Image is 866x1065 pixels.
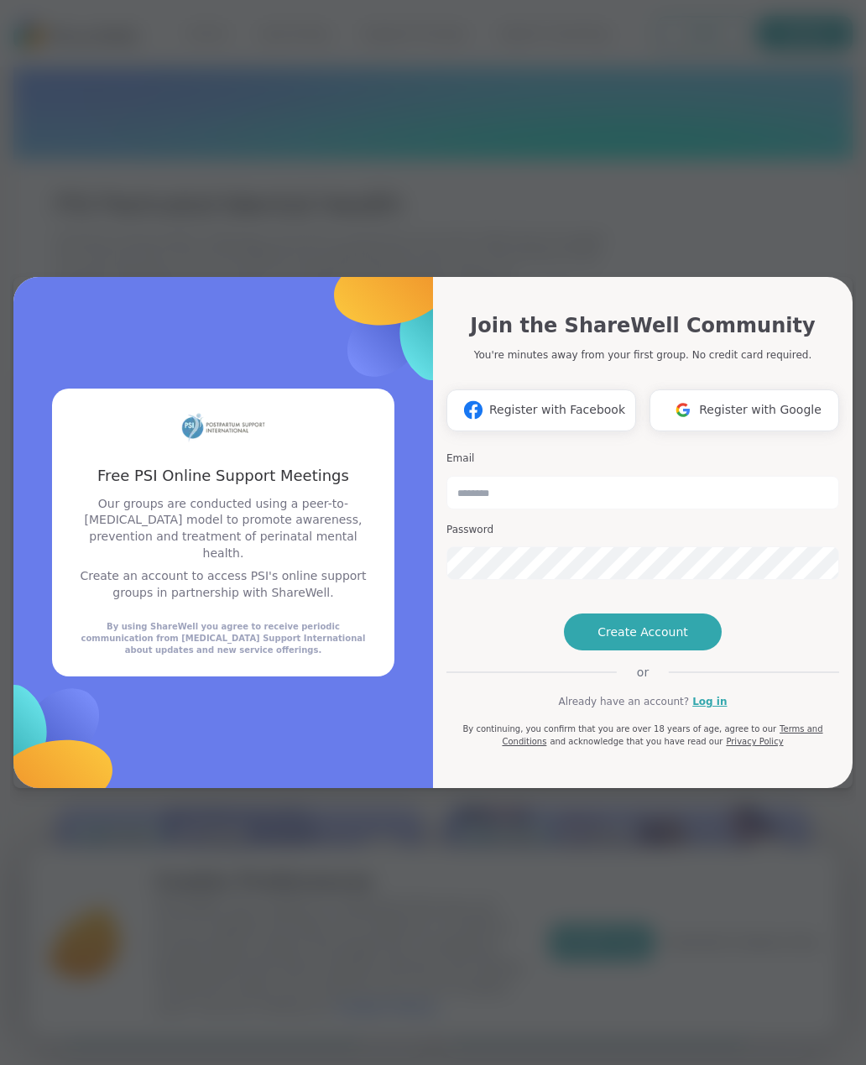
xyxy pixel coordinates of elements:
[649,389,839,431] button: Register with Google
[446,523,839,537] h3: Password
[502,724,822,746] a: Terms and Conditions
[564,613,722,650] button: Create Account
[617,664,669,681] span: or
[692,694,727,709] a: Log in
[259,175,544,459] img: ShareWell Logomark
[667,394,699,425] img: ShareWell Logomark
[550,737,723,746] span: and acknowledge that you have read our
[726,737,783,746] a: Privacy Policy
[558,694,689,709] span: Already have an account?
[474,347,811,363] p: You're minutes away from your first group. No credit card required.
[446,389,636,431] button: Register with Facebook
[470,311,815,341] h1: Join the ShareWell Community
[446,452,839,466] h3: Email
[699,401,822,419] span: Register with Google
[72,496,374,561] p: Our groups are conducted using a peer-to-[MEDICAL_DATA] model to promote awareness, prevention an...
[462,724,776,733] span: By continuing, you confirm that you are over 18 years of age, agree to our
[72,465,374,486] h3: Free PSI Online Support Meetings
[457,394,489,425] img: ShareWell Logomark
[597,624,688,640] span: Create Account
[72,568,374,601] p: Create an account to access PSI's online support groups in partnership with ShareWell.
[181,409,265,445] img: partner logo
[72,621,374,656] div: By using ShareWell you agree to receive periodic communication from [MEDICAL_DATA] Support Intern...
[489,401,625,419] span: Register with Facebook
